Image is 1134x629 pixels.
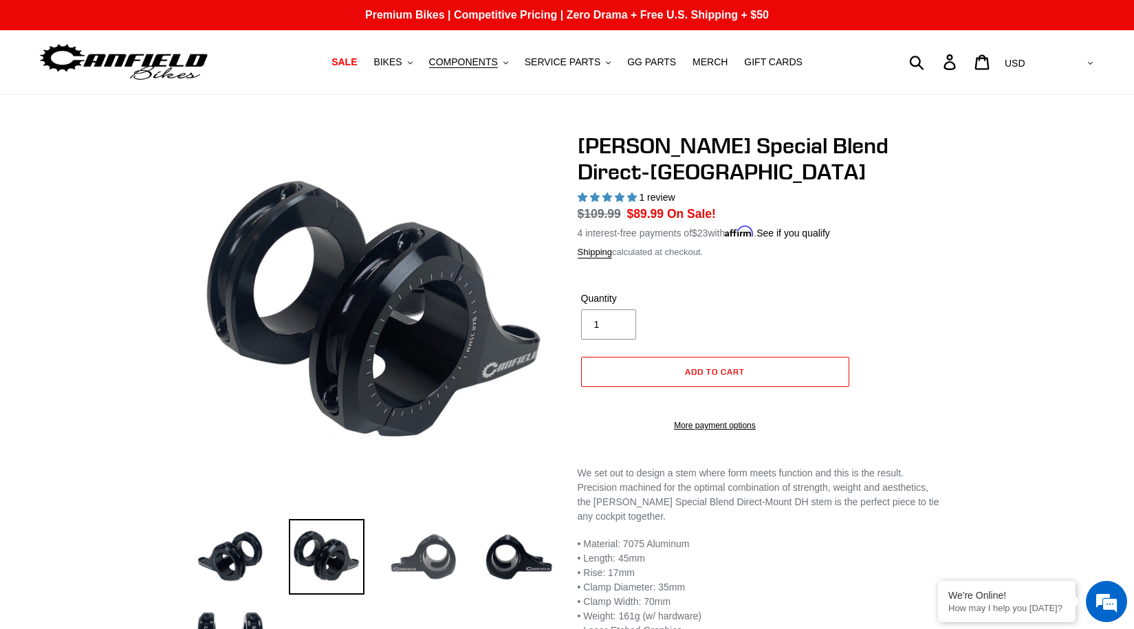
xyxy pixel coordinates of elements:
[578,245,942,259] div: calculated at checkout.
[481,519,557,595] img: Load image into Gallery viewer, Canfield Special Blend Direct-Mount DH Stem
[226,7,259,40] div: Minimize live chat window
[518,53,618,71] button: SERVICE PARTS
[367,53,419,71] button: BIKES
[578,133,942,186] h1: [PERSON_NAME] Special Blend Direct-[GEOGRAPHIC_DATA]
[15,76,36,96] div: Navigation go back
[193,519,268,595] img: Load image into Gallery viewer, Canfield Special Blend Direct-Mount DH Stem
[373,56,402,68] span: BIKES
[581,419,849,432] a: More payment options
[7,375,262,423] textarea: Type your message and hit 'Enter'
[685,366,745,377] span: Add to cart
[578,207,621,221] s: $109.99
[80,173,190,312] span: We're online!
[756,228,830,239] a: See if you qualify - Learn more about Affirm Financing (opens in modal)
[385,519,461,595] img: Load image into Gallery viewer, Canfield Special Blend Direct-Mount DH Stem
[92,77,252,95] div: Chat with us now
[578,223,830,241] p: 4 interest-free payments of with .
[744,56,803,68] span: GIFT CARDS
[692,228,708,239] span: $23
[667,205,716,223] span: On Sale!
[525,56,600,68] span: SERVICE PARTS
[578,247,613,258] a: Shipping
[627,56,676,68] span: GG PARTS
[331,56,357,68] span: SALE
[686,53,734,71] a: MERCH
[917,47,952,77] input: Search
[639,192,675,203] span: 1 review
[948,590,1065,601] div: We're Online!
[581,291,712,306] label: Quantity
[725,225,754,237] span: Affirm
[38,41,210,84] img: Canfield Bikes
[429,56,498,68] span: COMPONENTS
[948,603,1065,613] p: How may I help you today?
[578,192,640,203] span: 5.00 stars
[620,53,683,71] a: GG PARTS
[422,53,515,71] button: COMPONENTS
[737,53,809,71] a: GIFT CARDS
[44,69,78,103] img: d_696896380_company_1647369064580_696896380
[693,56,728,68] span: MERCH
[581,357,849,387] button: Add to cart
[325,53,364,71] a: SALE
[289,519,364,595] img: Load image into Gallery viewer, Canfield Special Blend Direct-Mount DH Stem
[578,466,942,524] p: We set out to design a stem where form meets function and this is the result. Precision machined ...
[627,207,664,221] span: $89.99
